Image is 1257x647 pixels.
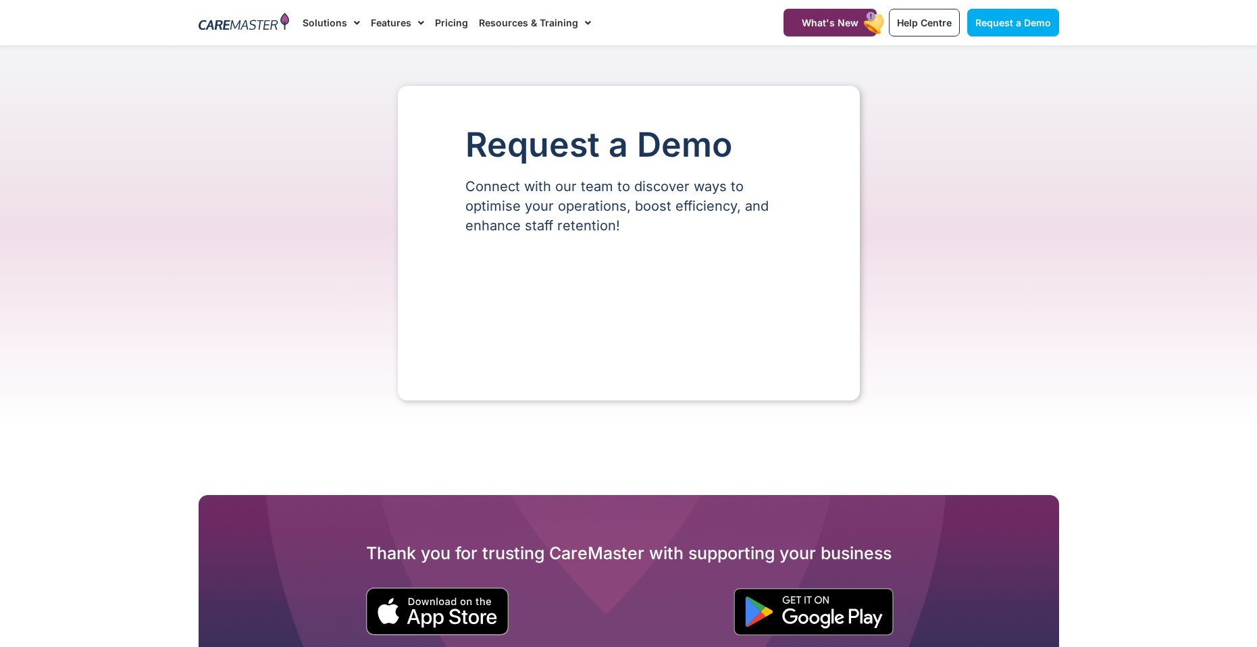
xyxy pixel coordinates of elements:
[365,588,509,636] img: small black download on the apple app store button.
[975,17,1051,28] span: Request a Demo
[465,259,792,360] iframe: Form 0
[734,588,894,636] img: "Get is on" Black Google play button.
[199,13,290,33] img: CareMaster Logo
[889,9,960,36] a: Help Centre
[784,9,877,36] a: What's New
[967,9,1059,36] a: Request a Demo
[199,542,1059,564] h2: Thank you for trusting CareMaster with supporting your business
[465,126,792,163] h1: Request a Demo
[465,177,792,236] p: Connect with our team to discover ways to optimise your operations, boost efficiency, and enhance...
[802,17,858,28] span: What's New
[897,17,952,28] span: Help Centre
